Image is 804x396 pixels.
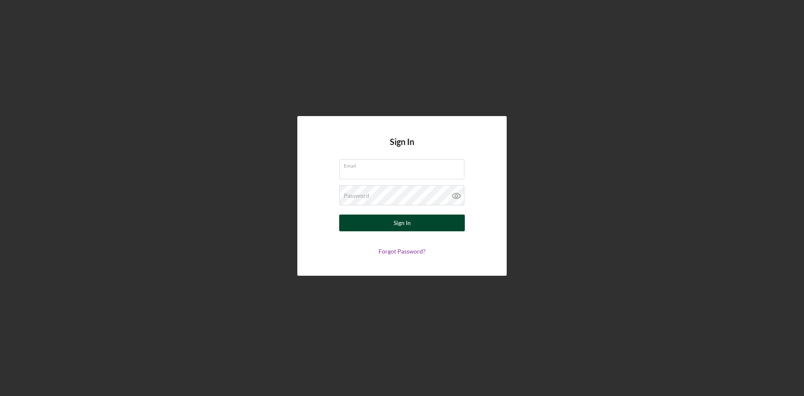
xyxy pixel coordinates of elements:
[344,160,464,169] label: Email
[390,137,414,159] h4: Sign In
[339,215,465,231] button: Sign In
[379,248,425,255] a: Forgot Password?
[394,215,411,231] div: Sign In
[344,192,369,199] label: Password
